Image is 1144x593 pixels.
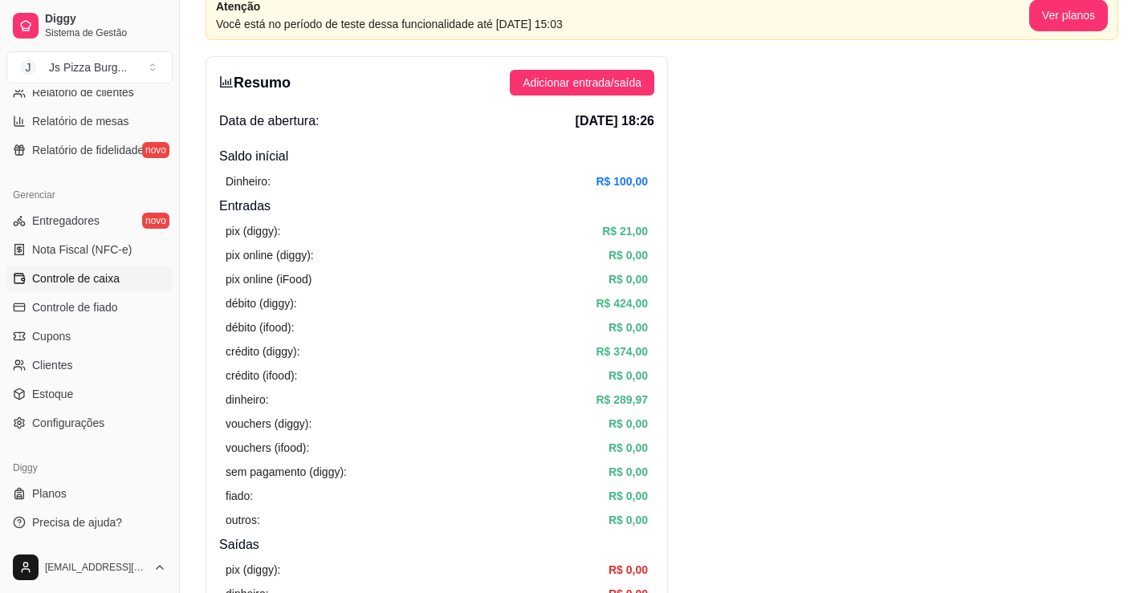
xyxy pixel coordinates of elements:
[6,208,173,234] a: Entregadoresnovo
[219,75,234,89] span: bar-chart
[6,294,173,320] a: Controle de fiado
[6,51,173,83] button: Select a team
[20,59,36,75] span: J
[226,294,297,312] article: débito (diggy):
[32,485,67,502] span: Planos
[226,319,295,336] article: débito (ifood):
[609,367,648,384] article: R$ 0,00
[219,112,320,131] span: Data de abertura:
[226,511,260,529] article: outros:
[6,237,173,262] a: Nota Fiscal (NFC-e)
[226,391,269,408] article: dinheiro:
[219,535,654,554] h4: Saídas
[609,487,648,505] article: R$ 0,00
[32,270,120,286] span: Controle de caixa
[226,270,311,288] article: pix online (iFood)
[1029,9,1108,22] a: Ver planos
[226,173,271,190] article: Dinheiro:
[596,294,648,312] article: R$ 424,00
[609,561,648,579] article: R$ 0,00
[32,357,73,373] span: Clientes
[226,561,280,579] article: pix (diggy):
[6,6,173,45] a: DiggySistema de Gestão
[226,246,314,264] article: pix online (diggy):
[226,463,347,481] article: sem pagamento (diggy):
[609,319,648,336] article: R$ 0,00
[6,455,173,481] div: Diggy
[609,270,648,288] article: R$ 0,00
[609,439,648,457] article: R$ 0,00
[596,173,648,190] article: R$ 100,00
[32,299,118,315] span: Controle de fiado
[32,213,100,229] span: Entregadores
[226,343,300,360] article: crédito (diggy):
[226,367,297,384] article: crédito (ifood):
[6,481,173,506] a: Planos
[32,328,71,344] span: Cupons
[6,79,173,105] a: Relatório de clientes
[32,242,132,258] span: Nota Fiscal (NFC-e)
[6,323,173,349] a: Cupons
[32,142,144,158] span: Relatório de fidelidade
[32,415,104,431] span: Configurações
[6,510,173,535] a: Precisa de ajuda?
[510,70,654,95] button: Adicionar entrada/saída
[602,222,648,240] article: R$ 21,00
[6,352,173,378] a: Clientes
[576,112,654,131] span: [DATE] 18:26
[226,487,253,505] article: fiado:
[32,514,122,530] span: Precisa de ajuda?
[6,182,173,208] div: Gerenciar
[609,463,648,481] article: R$ 0,00
[226,222,280,240] article: pix (diggy):
[45,26,166,39] span: Sistema de Gestão
[609,246,648,264] article: R$ 0,00
[6,266,173,291] a: Controle de caixa
[45,12,166,26] span: Diggy
[219,71,291,94] h3: Resumo
[226,439,309,457] article: vouchers (ifood):
[32,113,129,129] span: Relatório de mesas
[609,415,648,433] article: R$ 0,00
[32,386,73,402] span: Estoque
[219,197,654,216] h4: Entradas
[45,561,147,574] span: [EMAIL_ADDRESS][DOMAIN_NAME]
[6,410,173,436] a: Configurações
[523,74,641,91] span: Adicionar entrada/saída
[6,108,173,134] a: Relatório de mesas
[219,147,654,166] h4: Saldo inícial
[49,59,127,75] div: Js Pizza Burg ...
[216,15,1029,33] article: Você está no período de teste dessa funcionalidade até [DATE] 15:03
[6,381,173,407] a: Estoque
[596,391,648,408] article: R$ 289,97
[596,343,648,360] article: R$ 374,00
[609,511,648,529] article: R$ 0,00
[6,137,173,163] a: Relatório de fidelidadenovo
[32,84,134,100] span: Relatório de clientes
[226,415,311,433] article: vouchers (diggy):
[6,548,173,587] button: [EMAIL_ADDRESS][DOMAIN_NAME]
